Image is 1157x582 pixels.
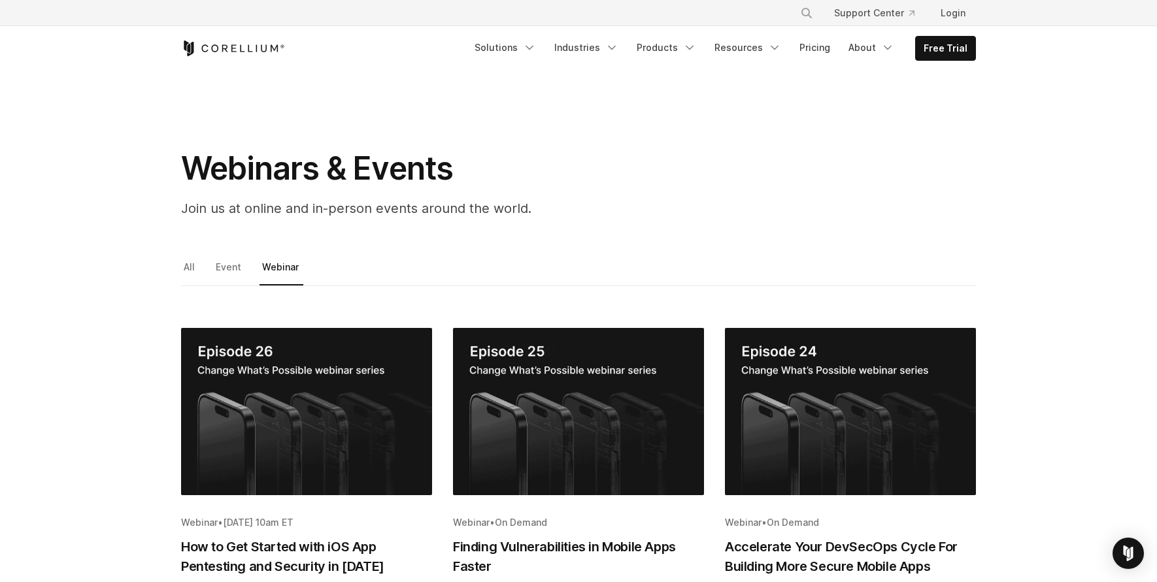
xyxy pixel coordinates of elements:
[767,517,819,528] span: On Demand
[725,537,976,576] h2: Accelerate Your DevSecOps Cycle For Building More Secure Mobile Apps
[725,517,762,528] span: Webinar
[181,199,704,218] p: Join us at online and in-person events around the world.
[495,517,547,528] span: On Demand
[1113,538,1144,569] div: Open Intercom Messenger
[784,1,976,25] div: Navigation Menu
[453,517,490,528] span: Webinar
[181,40,285,56] a: Corellium Home
[453,328,704,495] img: Finding Vulnerabilities in Mobile Apps Faster
[181,149,704,188] h1: Webinars & Events
[930,1,976,25] a: Login
[260,258,303,285] a: Webinar
[546,36,626,59] a: Industries
[467,36,976,61] div: Navigation Menu
[725,328,976,495] img: Accelerate Your DevSecOps Cycle For Building More Secure Mobile Apps
[181,258,199,285] a: All
[792,36,838,59] a: Pricing
[181,537,432,576] h2: How to Get Started with iOS App Pentesting and Security in [DATE]
[795,1,818,25] button: Search
[824,1,925,25] a: Support Center
[467,36,544,59] a: Solutions
[453,516,704,529] div: •
[725,516,976,529] div: •
[453,537,704,576] h2: Finding Vulnerabilities in Mobile Apps Faster
[181,328,432,495] img: How to Get Started with iOS App Pentesting and Security in 2025
[181,516,432,529] div: •
[181,517,218,528] span: Webinar
[916,37,975,60] a: Free Trial
[841,36,902,59] a: About
[629,36,704,59] a: Products
[707,36,789,59] a: Resources
[223,517,293,528] span: [DATE] 10am ET
[213,258,246,285] a: Event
